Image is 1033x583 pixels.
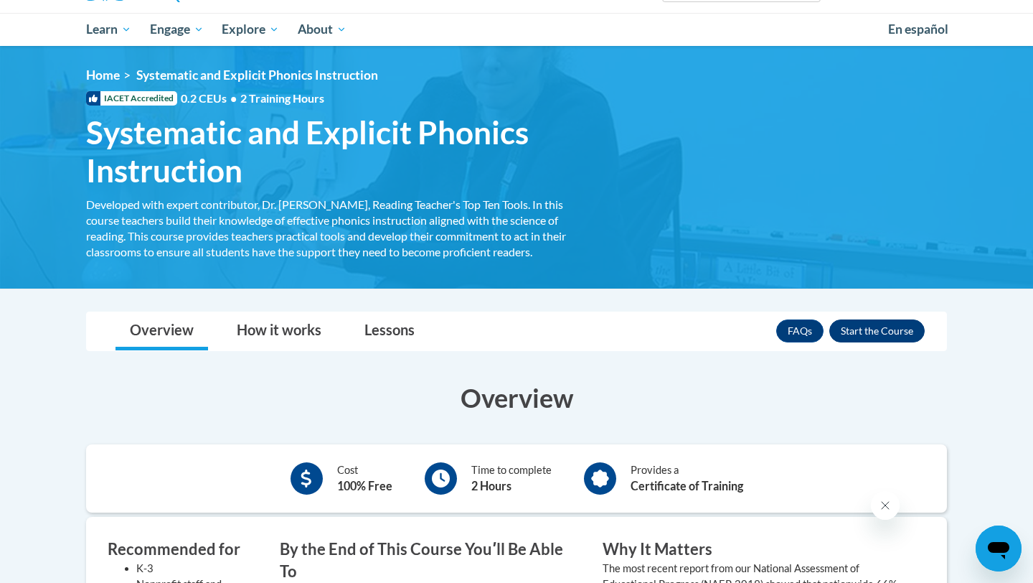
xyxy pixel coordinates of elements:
[240,91,324,105] span: 2 Training Hours
[471,462,552,495] div: Time to complete
[603,538,904,561] h3: Why It Matters
[181,90,324,106] span: 0.2 CEUs
[298,21,346,38] span: About
[631,479,743,493] b: Certificate of Training
[976,526,1022,572] iframe: Button to launch messaging window
[77,13,141,46] a: Learn
[150,21,204,38] span: Engage
[222,21,279,38] span: Explore
[337,479,392,493] b: 100% Free
[86,380,947,416] h3: Overview
[86,21,131,38] span: Learn
[115,312,208,350] a: Overview
[212,13,288,46] a: Explore
[888,22,948,37] span: En español
[86,91,177,106] span: IACET Accredited
[141,13,213,46] a: Engage
[9,10,116,22] span: Hi. How can we help?
[631,462,743,495] div: Provides a
[86,197,581,260] div: Developed with expert contributor, Dr. [PERSON_NAME], Reading Teacher's Top Ten Tools. In this co...
[337,462,392,495] div: Cost
[776,320,824,342] a: FAQs
[829,320,925,342] button: Enroll
[350,312,429,350] a: Lessons
[86,113,581,190] span: Systematic and Explicit Phonics Instruction
[230,91,237,105] span: •
[65,13,968,46] div: Main menu
[86,67,120,83] a: Home
[471,479,511,493] b: 2 Hours
[871,491,900,520] iframe: Close message
[136,67,378,83] span: Systematic and Explicit Phonics Instruction
[136,561,258,577] li: K-3
[879,14,958,45] a: En español
[288,13,356,46] a: About
[280,538,581,583] h3: By the End of This Course Youʹll Be Able To
[222,312,336,350] a: How it works
[108,538,258,561] h3: Recommended for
